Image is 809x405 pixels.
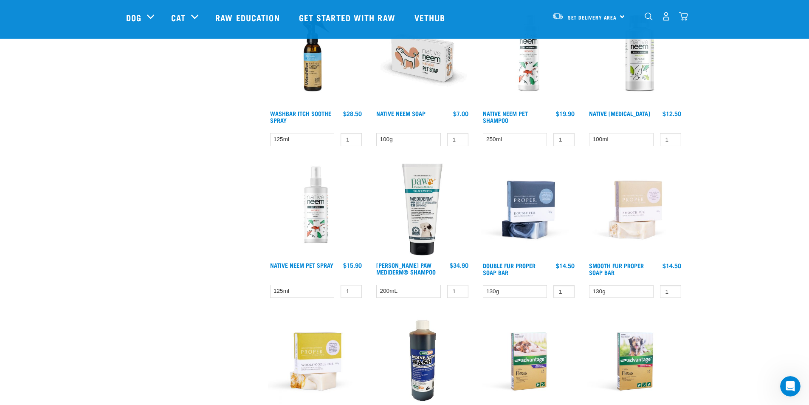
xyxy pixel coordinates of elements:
[374,161,471,258] img: 9300807267127
[270,112,331,122] a: WashBar Itch Soothe Spray
[556,262,575,269] div: $14.50
[270,263,333,266] a: Native Neem Pet Spray
[662,12,671,21] img: user.png
[343,262,362,269] div: $15.90
[207,0,290,34] a: Raw Education
[447,133,468,146] input: 1
[126,11,141,24] a: Dog
[780,376,801,397] iframe: Intercom live chat
[374,10,471,106] img: Organic neem pet soap bar 100g green trading
[341,285,362,298] input: 1
[406,0,456,34] a: Vethub
[553,285,575,298] input: 1
[662,110,681,117] div: $12.50
[568,16,617,19] span: Set Delivery Area
[679,12,688,21] img: home-icon@2x.png
[645,12,653,20] img: home-icon-1@2x.png
[343,110,362,117] div: $28.50
[660,285,681,298] input: 1
[376,263,436,273] a: [PERSON_NAME] PAW MediDerm® Shampoo
[447,285,468,298] input: 1
[341,133,362,146] input: 1
[290,0,406,34] a: Get started with Raw
[483,112,528,122] a: Native Neem Pet Shampoo
[453,110,468,117] div: $7.00
[483,264,536,274] a: Double Fur Proper Soap Bar
[587,161,683,258] img: Smooth fur soap
[450,262,468,269] div: $34.90
[481,161,577,258] img: Double fur soap
[553,133,575,146] input: 1
[589,264,644,274] a: Smooth Fur Proper Soap Bar
[268,161,364,258] img: Native Neem Pet Spray
[589,112,650,115] a: Native [MEDICAL_DATA]
[552,12,564,20] img: van-moving.png
[171,11,186,24] a: Cat
[376,112,426,115] a: Native Neem Soap
[268,10,364,106] img: Wash Bar Itch Soothe Topical Spray
[556,110,575,117] div: $19.90
[660,133,681,146] input: 1
[587,10,683,106] img: Native Neem Oil 100mls
[662,262,681,269] div: $14.50
[481,10,577,106] img: Native Neem Pet Shampoo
